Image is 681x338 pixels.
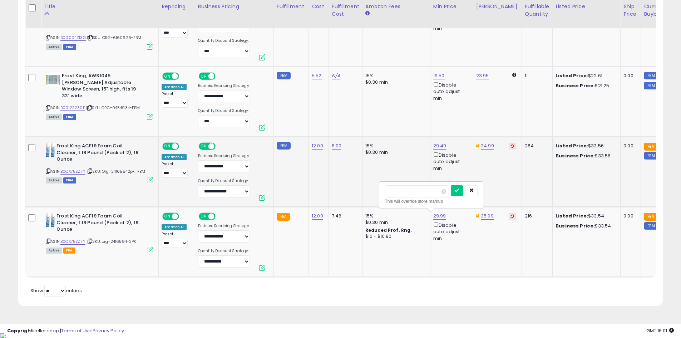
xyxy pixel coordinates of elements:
a: 29.49 [433,142,446,150]
a: B0CX75ZZ7Y [60,239,85,245]
div: This will override store markup [385,198,478,205]
div: ASIN: [46,213,153,253]
i: Revert to store-level Dynamic Max Price [511,214,514,218]
img: 51pQ-WLV5dL._SL40_.jpg [46,73,60,87]
div: Fulfillment Cost [332,3,359,18]
a: 5.52 [312,72,322,79]
div: ASIN: [46,143,153,182]
div: Preset: [162,232,189,248]
span: ON [163,143,172,150]
div: 15% [365,73,425,79]
span: All listings currently available for purchase on Amazon [46,44,62,50]
span: OFF [214,73,226,79]
div: Preset: [162,162,189,178]
div: Fulfillable Quantity [525,3,549,18]
a: 35.99 [481,212,494,220]
small: FBM [644,222,658,230]
div: $33.56 [556,153,615,159]
div: Amazon AI [162,224,187,230]
div: Business Pricing [198,3,271,10]
div: Min Price [433,3,470,10]
div: 0.00 [623,213,635,219]
div: 216 [525,213,547,219]
span: FBM [63,177,76,183]
b: Listed Price: [556,212,588,219]
small: FBM [277,142,291,150]
div: Disable auto adjust min [433,81,468,102]
div: ASIN: [46,73,153,119]
div: Current Buybox Price [644,3,681,18]
b: Listed Price: [556,72,588,79]
div: $22.61 [556,73,615,79]
div: Cost [312,3,326,10]
i: Revert to store-level Dynamic Max Price [511,144,514,148]
label: Quantity Discount Strategy: [198,108,250,113]
img: 5140MjRNBoL._SL40_.jpg [46,143,55,157]
span: | SKU: ORG-0454934-FBM [86,105,140,111]
div: [PERSON_NAME] [476,3,519,10]
a: B0012S230E [60,105,85,111]
div: 284 [525,143,547,149]
div: 11 [525,73,547,79]
a: 34.99 [481,142,494,150]
b: Frost King ACF19 Foam Coil Cleaner, 1.18 Pound (Pack of 2), 19 Ounce [56,143,143,165]
span: | SKU: ORG-6160626-FBM [87,35,142,40]
div: Amazon Fees [365,3,427,10]
div: Ship Price [623,3,638,18]
small: FBA [644,143,657,151]
div: $33.54 [556,213,615,219]
span: FBM [63,44,76,50]
span: All listings currently available for purchase on Amazon [46,177,62,183]
span: ON [199,143,208,150]
b: Business Price: [556,222,595,229]
div: $33.56 [556,143,615,149]
div: $10 - $10.90 [365,234,425,240]
div: 15% [365,143,425,149]
div: Title [44,3,156,10]
div: Preset: [162,92,189,108]
div: 15% [365,213,425,219]
label: Business Repricing Strategy: [198,153,250,158]
b: Business Price: [556,152,595,159]
div: $33.54 [556,223,615,229]
label: Business Repricing Strategy: [198,83,250,88]
span: FBM [63,114,76,120]
div: $0.30 min [365,219,425,226]
i: This overrides the store level Dynamic Max Price for this listing [476,214,479,218]
div: ASIN: [46,3,153,49]
div: 0.00 [623,73,635,79]
span: Show: entries [30,287,82,294]
a: 8.00 [332,142,342,150]
div: $0.30 min [365,79,425,85]
a: B00004Z13G [60,35,86,41]
label: Business Repricing Strategy: [198,224,250,229]
b: Reduced Prof. Rng. [365,227,412,233]
a: Terms of Use [61,327,92,334]
label: Quantity Discount Strategy: [198,249,250,254]
b: Frost King, AWS1045 [PERSON_NAME] Adjustable Window Screen, 15" high, fits 19 - 33" wide [62,73,149,101]
img: 5140MjRNBoL._SL40_.jpg [46,213,55,227]
div: Amazon AI [162,84,187,90]
label: Quantity Discount Strategy: [198,38,250,43]
div: Preset: [162,21,189,38]
a: 19.50 [433,72,445,79]
label: Quantity Discount Strategy: [198,178,250,183]
b: Frost King ACF19 Foam Coil Cleaner, 1.18 Pound (Pack of 2), 19 Ounce [56,213,143,235]
span: ON [199,73,208,79]
a: 12.00 [312,142,323,150]
small: FBA [644,213,657,221]
small: FBA [277,213,290,221]
i: This overrides the store level Dynamic Max Price for this listing [476,143,479,148]
b: Listed Price: [556,142,588,149]
small: FBM [644,152,658,160]
strong: Copyright [7,327,33,334]
span: FBA [63,248,75,254]
span: All listings currently available for purchase on Amazon [46,114,62,120]
div: 7.46 [332,213,357,219]
div: Repricing [162,3,192,10]
small: FBM [644,72,658,79]
a: B0CX75ZZ7Y [60,168,85,175]
div: Disable auto adjust min [433,151,468,172]
small: FBM [644,82,658,89]
span: OFF [178,214,189,220]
